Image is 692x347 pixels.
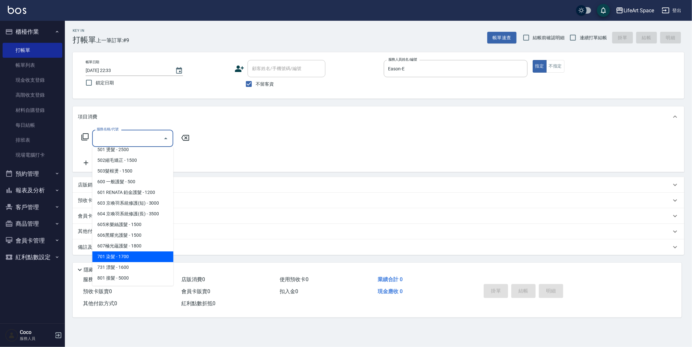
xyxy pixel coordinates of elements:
div: 項目消費 [73,106,684,127]
span: 扣入金 0 [280,288,298,294]
p: 其他付款方式 [78,228,110,235]
input: YYYY/MM/DD hh:mm [86,65,169,76]
div: 備註及來源 [73,239,684,255]
h5: Coco [20,329,53,336]
span: 731 漂髮 - 1600 [92,262,173,273]
span: 結帳前確認明細 [533,34,565,41]
h2: Key In [73,29,96,33]
button: 商品管理 [3,215,62,232]
button: Choose date, selected date is 2025-10-13 [171,63,187,78]
label: 服務名稱/代號 [97,127,118,132]
div: 其他付款方式 [73,224,684,239]
img: Person [5,329,18,342]
a: 材料自購登錄 [3,103,62,118]
p: 隱藏業績明細 [84,267,113,273]
p: 店販銷售 [78,182,97,188]
span: 601 RENATA 鉑金護髮 - 1200 [92,187,173,198]
div: 預收卡販賣 [73,193,684,208]
button: 客戶管理 [3,199,62,216]
span: 606黑耀光護髮 - 1500 [92,230,173,241]
span: 605米樂絲護髮 - 1500 [92,219,173,230]
span: 604 京喚羽系統修護(長) - 3500 [92,209,173,219]
h3: 打帳單 [73,35,96,44]
span: 紅利點數折抵 0 [181,300,215,306]
span: 鎖定日期 [96,79,114,86]
span: 使用預收卡 0 [280,276,309,282]
div: LifeArt Space [624,6,654,15]
button: 報表及分析 [3,182,62,199]
label: 服務人員姓名/編號 [388,57,417,62]
p: 項目消費 [78,114,97,120]
span: 701 染髮 - 1700 [92,251,173,262]
div: 會員卡銷售 [73,208,684,224]
span: 店販消費 0 [181,276,205,282]
p: 服務人員 [20,336,53,341]
span: 503髮根燙 - 1500 [92,166,173,176]
span: 服務消費 0 [83,276,107,282]
span: 801 接髮 - 5000 [92,273,173,283]
div: 店販銷售 [73,177,684,193]
a: 帳單列表 [3,58,62,73]
button: 帳單速查 [487,32,516,44]
button: 指定 [533,60,547,73]
span: 預收卡販賣 0 [83,288,112,294]
a: 每日結帳 [3,118,62,133]
span: 業績合計 0 [378,276,403,282]
a: 打帳單 [3,43,62,58]
button: 櫃檯作業 [3,23,62,40]
label: 帳單日期 [86,60,99,65]
p: 會員卡銷售 [78,213,102,220]
p: 備註及來源 [78,244,102,251]
span: 501 燙髮 - 2500 [92,144,173,155]
span: 607極光蘊護髮 - 1800 [92,241,173,251]
button: 不指定 [546,60,565,73]
button: 登出 [659,5,684,17]
a: 現場電腦打卡 [3,148,62,162]
button: 會員卡管理 [3,232,62,249]
img: Logo [8,6,26,14]
span: 不留客資 [256,81,274,88]
span: 600 一般護髮 - 500 [92,176,173,187]
button: 預約管理 [3,165,62,182]
a: 排班表 [3,133,62,148]
span: 現金應收 0 [378,288,403,294]
span: 502縮毛矯正 - 1500 [92,155,173,166]
span: 連續打單結帳 [580,34,607,41]
button: Close [161,133,171,144]
span: 603 京喚羽系統修護(短) - 3000 [92,198,173,209]
button: LifeArt Space [613,4,657,17]
p: 預收卡販賣 [78,197,102,204]
a: 現金收支登錄 [3,73,62,88]
span: 上一筆訂單:#9 [96,36,129,44]
span: 會員卡販賣 0 [181,288,210,294]
span: 其他付款方式 0 [83,300,117,306]
button: 紅利點數設定 [3,249,62,266]
button: save [597,4,610,17]
a: 高階收支登錄 [3,88,62,102]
